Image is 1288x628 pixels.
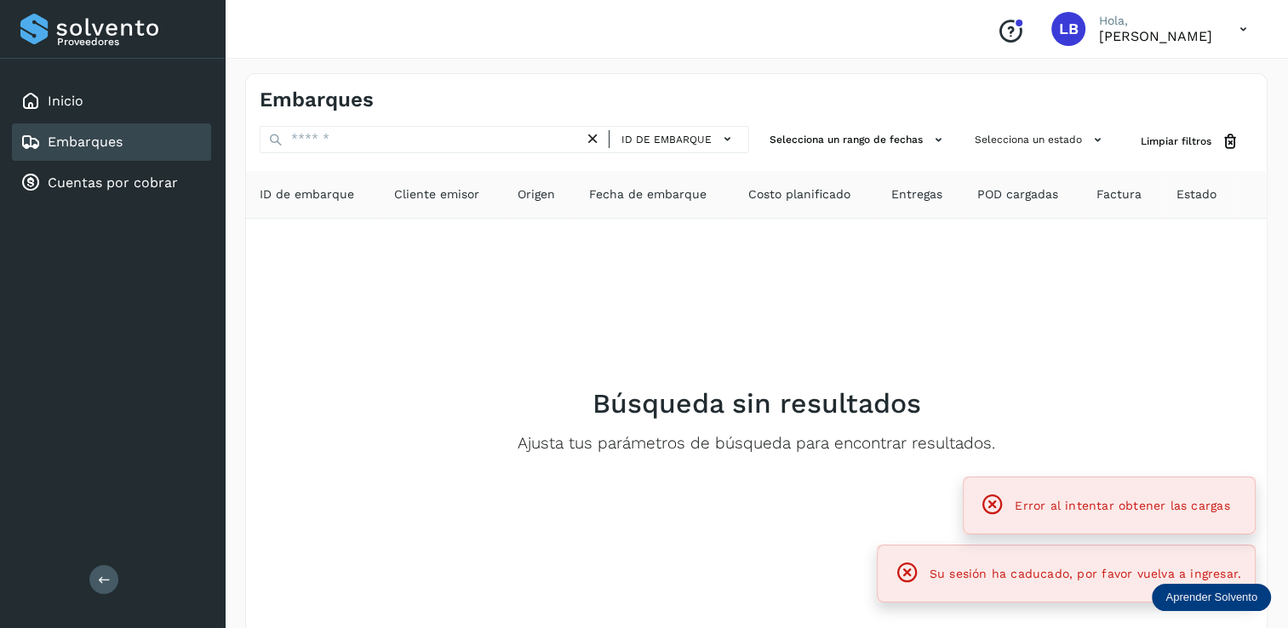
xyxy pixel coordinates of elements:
h2: Búsqueda sin resultados [592,387,921,420]
span: Origen [518,186,555,203]
button: Selecciona un estado [968,126,1113,154]
button: Limpiar filtros [1127,126,1253,157]
p: Ajusta tus parámetros de búsqueda para encontrar resultados. [518,434,995,454]
a: Inicio [48,93,83,109]
div: Embarques [12,123,211,161]
div: Cuentas por cobrar [12,164,211,202]
h4: Embarques [260,88,374,112]
span: Fecha de embarque [589,186,707,203]
p: Proveedores [57,36,204,48]
a: Cuentas por cobrar [48,174,178,191]
p: Leticia Bolaños Serrano [1099,28,1212,44]
span: Cliente emisor [394,186,479,203]
span: Limpiar filtros [1141,134,1211,149]
button: Selecciona un rango de fechas [763,126,954,154]
a: Embarques [48,134,123,150]
span: Error al intentar obtener las cargas [1015,499,1229,512]
p: Hola, [1099,14,1212,28]
span: Factura [1096,186,1142,203]
div: Inicio [12,83,211,120]
button: ID de embarque [616,127,741,151]
span: Estado [1176,186,1216,203]
span: Costo planificado [748,186,850,203]
span: POD cargadas [977,186,1058,203]
span: ID de embarque [260,186,354,203]
div: Aprender Solvento [1152,584,1271,611]
span: Su sesión ha caducado, por favor vuelva a ingresar. [930,567,1241,580]
span: Entregas [891,186,942,203]
p: Aprender Solvento [1165,591,1257,604]
span: ID de embarque [621,132,712,147]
